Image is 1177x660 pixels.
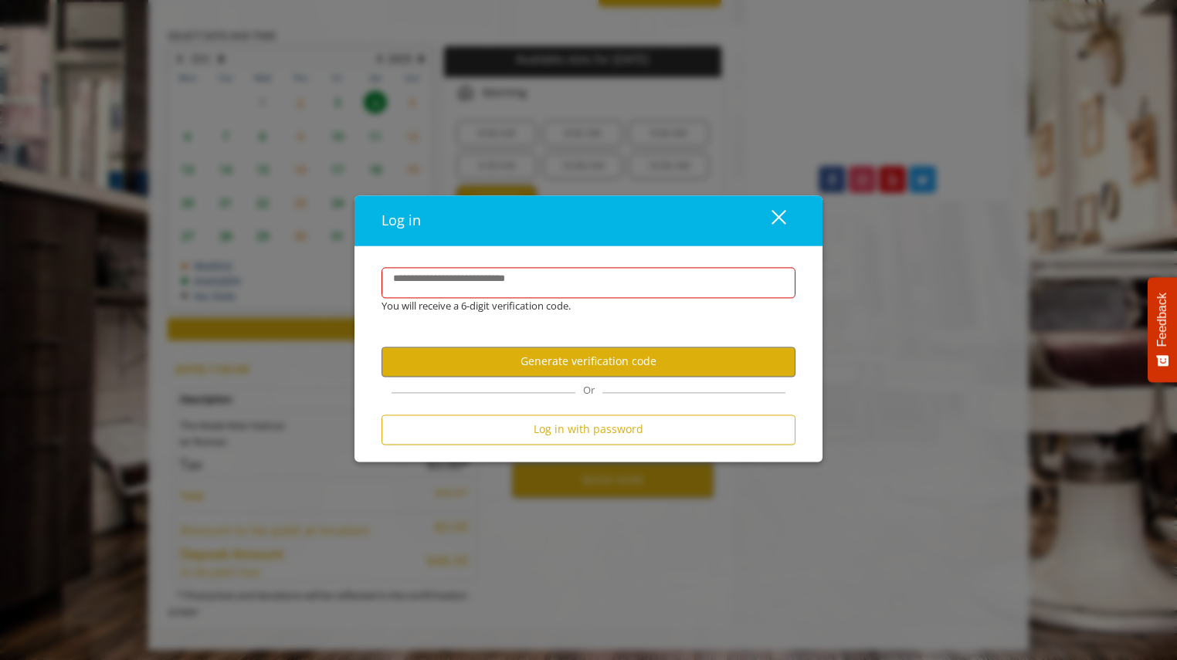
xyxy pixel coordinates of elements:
[754,209,785,232] div: close dialog
[382,347,795,377] button: Generate verification code
[1148,277,1177,382] button: Feedback - Show survey
[382,415,795,445] button: Log in with password
[370,298,784,314] div: You will receive a 6-digit verification code.
[382,211,421,229] span: Log in
[1155,293,1169,347] span: Feedback
[743,205,795,236] button: close dialog
[575,383,602,397] span: Or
